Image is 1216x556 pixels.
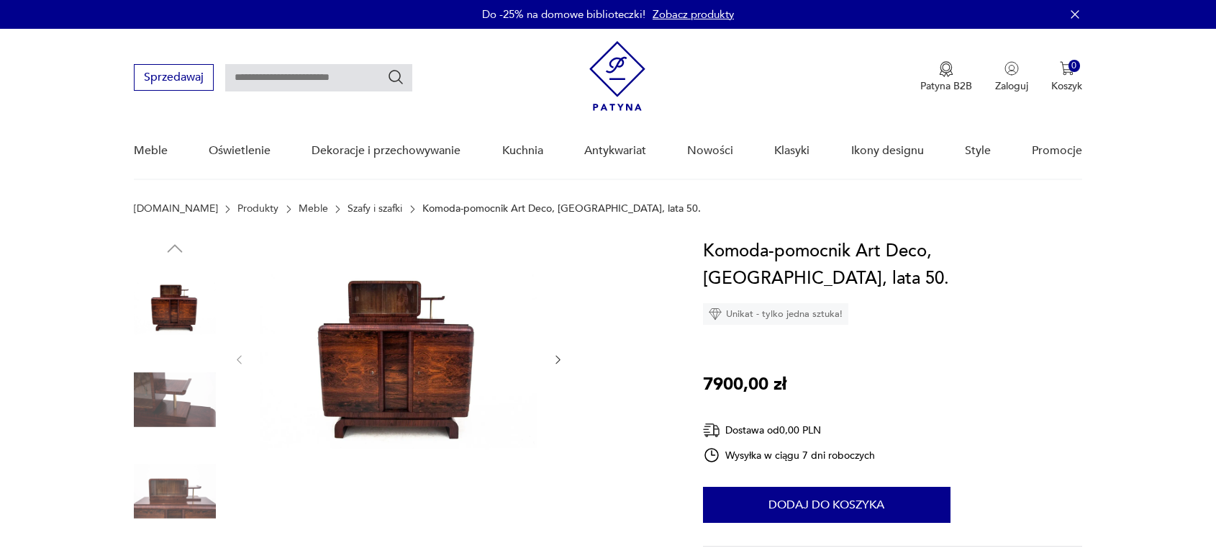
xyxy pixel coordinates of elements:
[703,371,786,398] p: 7900,00 zł
[703,421,720,439] img: Ikona dostawy
[703,238,1082,292] h1: Komoda-pomocnik Art Deco, [GEOGRAPHIC_DATA], lata 50.
[134,73,214,84] a: Sprzedawaj
[260,238,537,479] img: Zdjęcie produktu Komoda-pomocnik Art Deco, Polska, lata 50.
[134,359,216,441] img: Zdjęcie produktu Komoda-pomocnik Art Deco, Polska, lata 50.
[1051,79,1082,93] p: Koszyk
[939,61,953,77] img: Ikona medalu
[995,79,1028,93] p: Zaloguj
[703,487,950,523] button: Dodaj do koszyka
[920,79,972,93] p: Patyna B2B
[589,41,645,111] img: Patyna - sklep z meblami i dekoracjami vintage
[1032,123,1082,179] a: Promocje
[703,303,848,325] div: Unikat - tylko jedna sztuka!
[134,266,216,349] img: Zdjęcie produktu Komoda-pomocnik Art Deco, Polska, lata 50.
[1004,61,1019,76] img: Ikonka użytkownika
[387,68,404,86] button: Szukaj
[209,123,271,179] a: Oświetlenie
[1051,61,1082,93] button: 0Koszyk
[851,123,924,179] a: Ikony designu
[312,123,460,179] a: Dekoracje i przechowywanie
[482,7,645,22] p: Do -25% na domowe biblioteczki!
[134,64,214,91] button: Sprzedawaj
[920,61,972,93] a: Ikona medaluPatyna B2B
[299,203,328,215] a: Meble
[920,61,972,93] button: Patyna B2B
[134,123,168,179] a: Meble
[687,123,733,179] a: Nowości
[653,7,734,22] a: Zobacz produkty
[584,123,646,179] a: Antykwariat
[1060,61,1074,76] img: Ikona koszyka
[237,203,278,215] a: Produkty
[134,203,218,215] a: [DOMAIN_NAME]
[348,203,402,215] a: Szafy i szafki
[995,61,1028,93] button: Zaloguj
[1068,60,1081,72] div: 0
[774,123,809,179] a: Klasyki
[703,421,876,439] div: Dostawa od 0,00 PLN
[422,203,701,215] p: Komoda-pomocnik Art Deco, [GEOGRAPHIC_DATA], lata 50.
[709,308,722,320] img: Ikona diamentu
[502,123,543,179] a: Kuchnia
[965,123,991,179] a: Style
[703,447,876,464] div: Wysyłka w ciągu 7 dni roboczych
[134,450,216,532] img: Zdjęcie produktu Komoda-pomocnik Art Deco, Polska, lata 50.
